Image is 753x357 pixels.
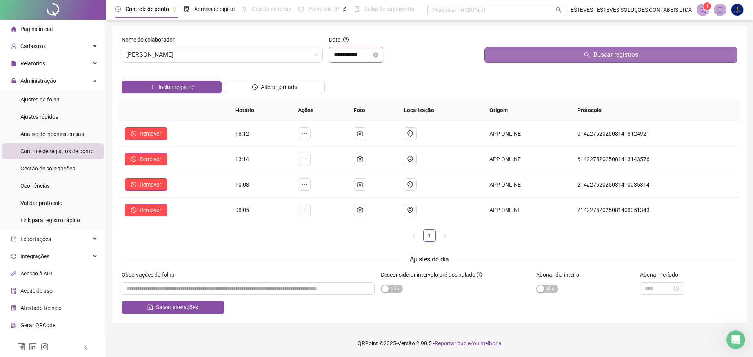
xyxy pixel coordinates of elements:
[11,288,16,294] span: audit
[140,206,161,214] span: Remover
[131,156,136,162] span: stop
[125,127,167,140] button: Remover
[125,178,167,191] button: Remover
[43,264,74,270] span: Mensagens
[20,43,46,49] span: Cadastros
[84,13,100,28] img: Profile image for Financeiro
[301,156,307,162] span: ellipsis
[424,230,435,241] a: 1
[127,264,147,270] span: Tarefas
[140,129,161,138] span: Remover
[593,50,638,60] span: Buscar registros
[20,26,53,32] span: Página inicial
[16,15,28,27] img: logo
[16,182,64,188] span: Primeira etapa :
[122,270,180,279] label: Observações da folha
[140,155,161,163] span: Remover
[261,83,297,91] span: Alterar jornada
[329,36,341,43] span: Data
[11,271,16,276] span: api
[20,322,55,328] span: Gerar QRCode
[39,245,78,276] button: Mensagens
[106,330,753,357] footer: QRPoint © 2025 - 2.90.5 -
[64,181,123,189] div: Conheça a tela inicial
[126,47,318,62] span: GIOVANNA SILVA E SILVA
[407,181,413,188] span: environment
[29,343,37,351] span: linkedin
[343,37,349,42] span: question-circle
[122,81,222,93] button: Incluir registro
[20,200,62,206] span: Validar protocolo
[8,147,149,196] div: Aprenda sobre o Painel do Contador6 etapas•Cerca de 6 minutosPrimeira etapa:Conheça a tela inicial
[640,270,683,279] label: Abonar Período
[20,183,50,189] span: Ocorrências
[46,162,100,170] p: Cerca de 6 minutos
[364,6,415,12] span: Folha de pagamento
[11,222,146,253] div: Assinatura Digital na Folha de Ponto da QRPoint: Mais Segurança e Agilidade para sua Gestão
[483,172,571,198] td: APP ONLINE
[11,26,16,32] span: home
[439,229,451,242] li: Próxima página
[147,304,153,310] span: save
[407,229,420,242] li: Página anterior
[135,13,149,27] div: Fechar
[90,264,106,270] span: Ajuda
[252,6,291,12] span: Gestão de férias
[235,130,249,137] span: 18:12
[435,340,502,346] span: Reportar bug e/ou melhoria
[17,343,25,351] span: facebook
[235,156,249,162] span: 13:14
[114,13,129,28] img: Profile image for Gabriel
[20,305,62,311] span: Atestado técnico
[235,207,249,213] span: 08:05
[8,105,149,143] div: Envie uma mensagemNormalmente respondemos em alguns minutos
[373,52,378,58] span: close-circle
[571,147,740,172] td: 61422752025081413143576
[140,180,161,189] span: Remover
[571,121,740,147] td: 01422752025081418124921
[706,4,709,9] span: 1
[83,345,89,350] span: left
[292,100,347,121] th: Ações
[398,100,483,121] th: Localização
[411,234,416,238] span: left
[699,6,706,13] span: notification
[131,131,136,136] span: stop
[20,217,80,223] span: Link para registro rápido
[125,6,169,12] span: Controle de ponto
[357,130,363,137] span: camera
[726,330,745,349] iframe: Intercom live chat
[407,207,413,213] span: environment
[16,56,141,69] p: [PERSON_NAME] 👋
[398,340,415,346] span: Versão
[571,172,740,198] td: 21422752025081410085314
[16,162,40,170] p: 6 etapas
[301,181,307,188] span: ellipsis
[571,100,740,121] th: Protocolo
[347,100,398,121] th: Foto
[381,272,475,278] span: Desconsiderar intervalo pré-assinalado
[122,301,224,314] button: Salvar alterações
[16,207,80,216] span: Qual é a sua dúvida?
[11,43,16,49] span: user-add
[357,156,363,162] span: camera
[184,6,189,12] span: file-done
[225,81,325,93] button: Alterar jornada
[125,204,167,216] button: Remover
[20,165,75,172] span: Gestão de solicitações
[483,147,571,172] td: APP ONLINE
[20,288,53,294] span: Aceite de uso
[118,245,157,276] button: Tarefas
[20,236,51,242] span: Exportações
[20,114,58,120] span: Ajustes rápidos
[536,270,584,279] label: Abonar dia inteiro
[194,6,235,12] span: Admissão digital
[298,6,304,12] span: dashboard
[301,207,307,213] span: ellipsis
[78,245,118,276] button: Ajuda
[156,303,198,312] span: Salvar alterações
[131,182,136,187] span: stop
[357,181,363,188] span: camera
[20,96,60,103] span: Ajustes da folha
